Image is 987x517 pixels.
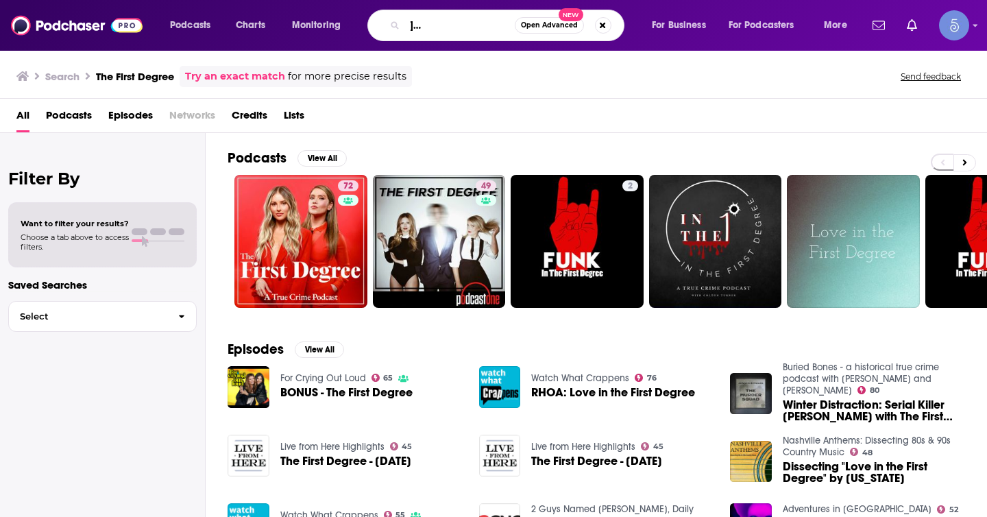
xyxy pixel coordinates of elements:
button: open menu [282,14,358,36]
button: View All [297,150,347,167]
h2: Filter By [8,169,197,189]
span: Charts [236,16,265,35]
span: 52 [949,507,958,513]
span: For Podcasters [729,16,794,35]
button: Send feedback [897,71,965,82]
img: Dissecting "Love in the First Degree" by Alabama [730,441,772,483]
button: open menu [814,14,864,36]
a: Credits [232,104,267,132]
span: The First Degree - [DATE] [280,455,411,467]
span: for more precise results [288,69,406,84]
a: Show notifications dropdown [901,14,923,37]
a: 45 [641,442,663,450]
span: Lists [284,104,304,132]
span: 76 [647,375,657,381]
span: 45 [653,444,663,450]
button: View All [295,341,344,358]
a: 65 [371,374,393,382]
span: Monitoring [292,16,341,35]
span: Choose a tab above to access filters. [21,232,129,252]
a: Dissecting "Love in the First Degree" by Alabama [783,461,965,484]
input: Search podcasts, credits, & more... [405,14,515,36]
a: 72 [234,175,367,308]
a: PodcastsView All [228,149,347,167]
span: Winter Distraction: Serial Killer [PERSON_NAME] with The First Degree [783,399,965,422]
img: The First Degree - March 30, 2019 [479,435,521,477]
div: Search podcasts, credits, & more... [380,10,637,41]
span: 48 [862,450,873,456]
button: Open AdvancedNew [515,17,584,34]
button: open menu [642,14,723,36]
img: The First Degree - October 13, 2018 [228,435,269,477]
img: Winter Distraction: Serial Killer Joel Rifkin with The First Degree [730,373,772,415]
a: All [16,104,29,132]
a: 48 [850,448,873,456]
a: Winter Distraction: Serial Killer Joel Rifkin with The First Degree [783,399,965,422]
h3: The First Degree [96,70,174,83]
img: BONUS - The First Degree [228,366,269,408]
span: 2 [628,180,633,193]
a: The First Degree - October 13, 2018 [280,455,411,467]
span: Podcasts [46,104,92,132]
span: The First Degree - [DATE] [531,455,662,467]
a: Try an exact match [185,69,285,84]
a: Watch What Crappens [531,372,629,384]
p: Saved Searches [8,278,197,291]
a: Adventures in New America [783,503,931,515]
span: Open Advanced [521,22,578,29]
span: 65 [383,375,393,381]
button: Select [8,301,197,332]
a: 2 [622,180,638,191]
a: RHOA: Love in the First Degree [531,387,695,398]
a: For Crying Out Loud [280,372,366,384]
a: Live from Here Highlights [280,441,385,453]
span: Podcasts [170,16,210,35]
button: open menu [160,14,228,36]
span: 80 [870,387,879,394]
a: Charts [227,14,273,36]
span: New [559,8,583,21]
a: 2 [511,175,644,308]
span: Select [9,312,167,321]
a: The First Degree - March 30, 2019 [531,455,662,467]
a: Nashville Anthems: Dissecting 80s & 90s Country Music [783,435,951,458]
a: BONUS - The First Degree [280,387,413,398]
a: 45 [390,442,413,450]
button: Show profile menu [939,10,969,40]
a: 76 [635,374,657,382]
span: 45 [402,444,412,450]
img: Podchaser - Follow, Share and Rate Podcasts [11,12,143,38]
span: Dissecting "Love in the First Degree" by [US_STATE] [783,461,965,484]
a: Episodes [108,104,153,132]
img: RHOA: Love in the First Degree [479,366,521,408]
button: open menu [720,14,814,36]
span: Logged in as Spiral5-G1 [939,10,969,40]
a: 49 [373,175,506,308]
a: 80 [857,386,879,394]
h3: Search [45,70,80,83]
a: 52 [937,505,958,514]
a: Show notifications dropdown [867,14,890,37]
a: Buried Bones - a historical true crime podcast with Kate Winkler Dawson and Paul Holes [783,361,939,396]
span: More [824,16,847,35]
h2: Episodes [228,341,284,358]
h2: Podcasts [228,149,287,167]
a: EpisodesView All [228,341,344,358]
span: For Business [652,16,706,35]
span: 72 [343,180,353,193]
span: Networks [169,104,215,132]
img: User Profile [939,10,969,40]
a: Live from Here Highlights [531,441,635,453]
a: 49 [476,180,496,191]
